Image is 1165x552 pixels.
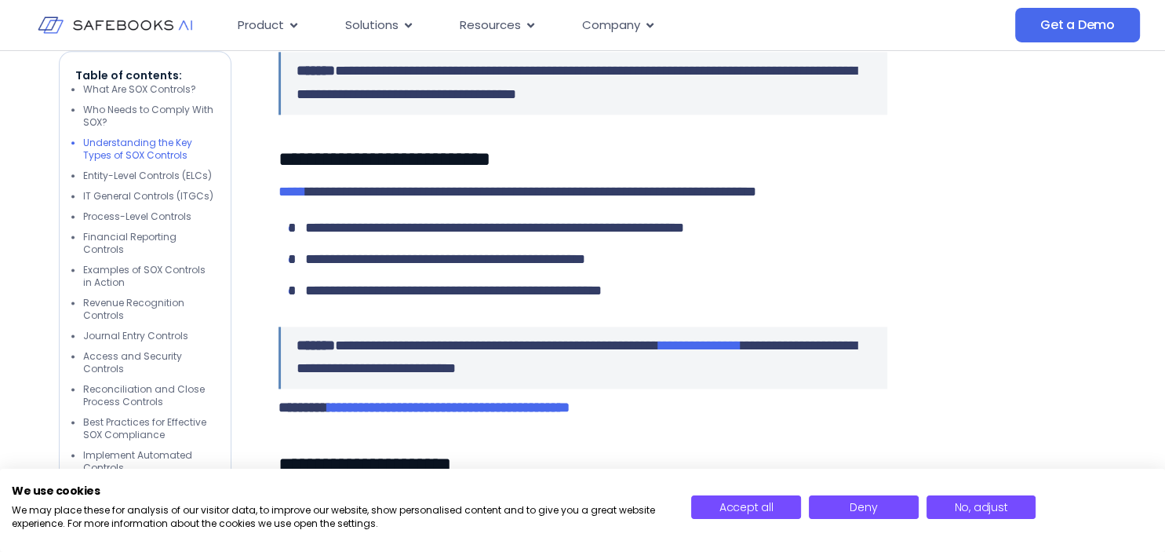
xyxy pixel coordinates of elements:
li: Financial Reporting Controls [83,231,215,256]
span: Company [582,16,640,35]
span: Get a Demo [1040,17,1115,33]
span: Deny [850,499,877,515]
li: Best Practices for Effective SOX Compliance [83,416,215,441]
span: No, adjust [954,499,1007,515]
li: Access and Security Controls [83,350,215,375]
li: Who Needs to Comply With SOX? [83,104,215,129]
li: Journal Entry Controls [83,330,215,342]
span: Solutions [345,16,399,35]
button: Adjust cookie preferences [927,495,1036,519]
p: Table of contents: [75,68,215,83]
li: IT General Controls (ITGCs) [83,190,215,203]
a: Get a Demo [1015,8,1140,42]
h2: We use cookies [12,484,668,498]
div: Menu Toggle [225,10,886,41]
li: What Are SOX Controls? [83,83,215,96]
button: Accept all cookies [691,495,801,519]
button: Deny all cookies [809,495,919,519]
span: Accept all [719,499,774,515]
li: Entity-Level Controls (ELCs) [83,170,215,182]
li: Process-Level Controls [83,210,215,223]
span: Resources [460,16,521,35]
li: Revenue Recognition Controls [83,297,215,322]
li: Examples of SOX Controls in Action [83,264,215,289]
nav: Menu [225,10,886,41]
li: Understanding the Key Types of SOX Controls [83,137,215,162]
span: Product [238,16,284,35]
li: Reconciliation and Close Process Controls [83,383,215,408]
p: We may place these for analysis of our visitor data, to improve our website, show personalised co... [12,504,668,531]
